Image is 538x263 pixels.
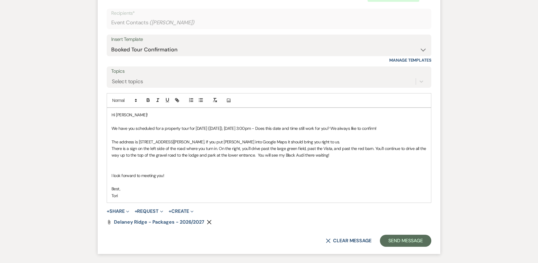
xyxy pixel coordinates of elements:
[107,209,109,214] span: +
[112,112,426,118] p: Hi [PERSON_NAME]!
[111,17,427,29] div: Event Contacts
[112,172,426,179] p: I look forward to meeting you!
[112,192,426,199] p: Tori
[112,185,426,192] p: Best,
[112,125,426,132] p: We have you scheduled for a property tour for [DATE] ([DATE]), [DATE] 3:00pm - Does this date and...
[112,78,143,86] div: Select topics
[135,209,163,214] button: Request
[326,238,371,243] button: Clear message
[112,145,426,159] p: There is a sign on the left side of the road where you turn in. On the right, you'll drive past t...
[111,9,427,17] p: Recipients*
[169,209,194,214] button: Create
[135,209,137,214] span: +
[114,220,204,225] a: Delaney Ridge - Packages - 2026/2027
[389,57,431,63] a: Manage Templates
[149,19,194,27] span: ( [PERSON_NAME] )
[380,235,431,247] button: Send Message
[107,209,129,214] button: Share
[112,139,426,145] p: The address is [STREET_ADDRESS][PERSON_NAME]. If you put [PERSON_NAME] into Google Maps it should...
[111,67,427,76] label: Topics
[169,209,171,214] span: +
[114,219,204,225] span: Delaney Ridge - Packages - 2026/2027
[111,35,427,44] div: Insert Template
